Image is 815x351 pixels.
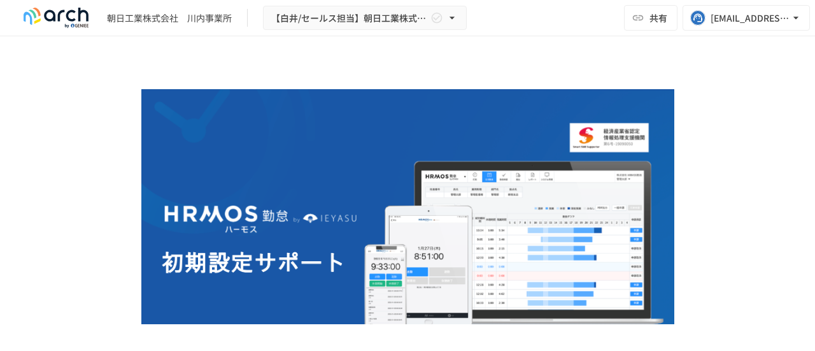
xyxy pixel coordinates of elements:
[141,89,674,350] img: GdztLVQAPnGLORo409ZpmnRQckwtTrMz8aHIKJZF2AQ
[271,10,428,26] span: 【白井/セールス担当】朝日工業株式会社様_初期設定サポート
[263,6,467,31] button: 【白井/セールス担当】朝日工業株式会社様_初期設定サポート
[683,5,810,31] button: [EMAIL_ADDRESS][DOMAIN_NAME]
[107,11,232,25] div: 朝日工業株式会社 川内事業所
[649,11,667,25] span: 共有
[15,8,97,28] img: logo-default@2x-9cf2c760.svg
[624,5,677,31] button: 共有
[711,10,790,26] div: [EMAIL_ADDRESS][DOMAIN_NAME]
